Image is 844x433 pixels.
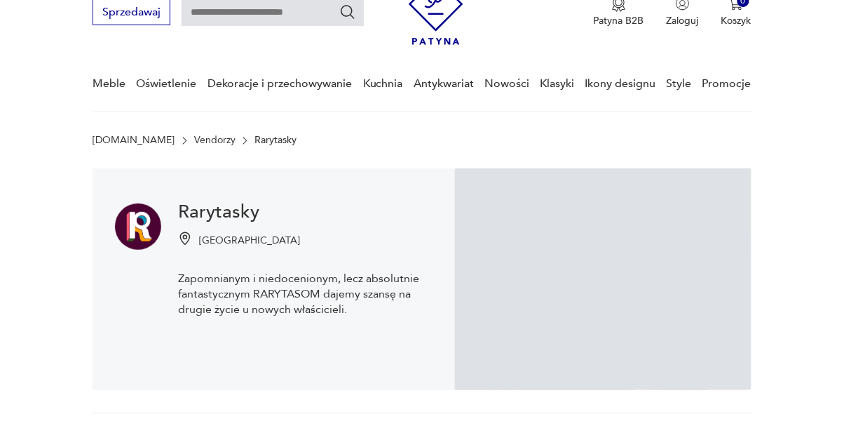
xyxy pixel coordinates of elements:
p: [GEOGRAPHIC_DATA] [199,234,300,247]
a: [DOMAIN_NAME] [93,135,175,146]
button: Szukaj [339,4,356,20]
img: Ikonka pinezki mapy [178,232,192,246]
a: Antykwariat [414,57,474,111]
a: Sprzedawaj [93,8,170,18]
a: Ikony designu [585,57,655,111]
a: Vendorzy [194,135,236,146]
h1: Rarytasky [178,204,433,220]
a: Klasyki [540,57,574,111]
a: Nowości [484,57,529,111]
img: Rarytasky [115,204,161,250]
a: Kuchnia [363,57,403,111]
p: Zapomnianym i niedocenionym, lecz absolutnie fantastycznym RARYTASOM dajemy szansę na drugie życi... [178,271,433,317]
a: Style [666,57,691,111]
a: Dekoracje i przechowywanie [207,57,353,111]
p: Koszyk [721,14,751,27]
p: Rarytasky [254,135,297,146]
p: Zaloguj [667,14,699,27]
a: Meble [93,57,125,111]
a: Promocje [702,57,751,111]
p: Patyna B2B [594,14,644,27]
a: Oświetlenie [137,57,197,111]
